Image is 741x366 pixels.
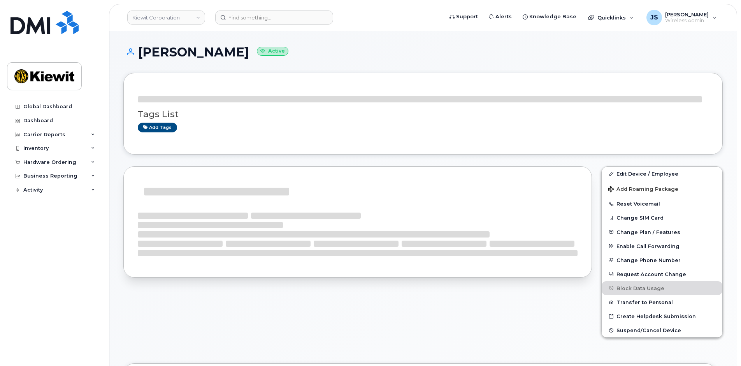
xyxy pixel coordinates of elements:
a: Edit Device / Employee [602,167,722,181]
a: Create Helpdesk Submission [602,309,722,323]
button: Change SIM Card [602,211,722,225]
button: Change Phone Number [602,253,722,267]
button: Enable Call Forwarding [602,239,722,253]
h1: [PERSON_NAME] [123,45,723,59]
button: Suspend/Cancel Device [602,323,722,337]
button: Block Data Usage [602,281,722,295]
span: Suspend/Cancel Device [616,327,681,333]
button: Transfer to Personal [602,295,722,309]
h3: Tags List [138,109,708,119]
button: Request Account Change [602,267,722,281]
small: Active [257,47,288,56]
button: Reset Voicemail [602,197,722,211]
a: Add tags [138,123,177,132]
button: Add Roaming Package [602,181,722,197]
span: Enable Call Forwarding [616,243,680,249]
span: Change Plan / Features [616,229,680,235]
span: Add Roaming Package [608,186,678,194]
button: Change Plan / Features [602,225,722,239]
